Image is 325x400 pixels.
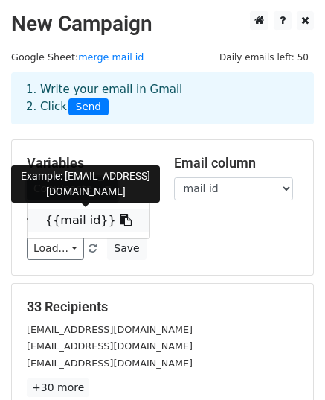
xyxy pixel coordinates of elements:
[27,324,193,335] small: [EMAIL_ADDRESS][DOMAIN_NAME]
[28,209,149,232] a: {{mail id}}
[214,49,314,66] span: Daily emails left: 50
[251,328,325,400] iframe: Chat Widget
[174,155,299,171] h5: Email column
[11,165,160,203] div: Example: [EMAIL_ADDRESS][DOMAIN_NAME]
[11,11,314,36] h2: New Campaign
[27,358,193,369] small: [EMAIL_ADDRESS][DOMAIN_NAME]
[27,340,193,352] small: [EMAIL_ADDRESS][DOMAIN_NAME]
[27,378,89,397] a: +30 more
[214,51,314,63] a: Daily emails left: 50
[78,51,144,63] a: merge mail id
[107,237,146,260] button: Save
[27,299,298,315] h5: 33 Recipients
[27,237,84,260] a: Load...
[68,98,109,116] span: Send
[11,51,144,63] small: Google Sheet:
[27,155,152,171] h5: Variables
[15,81,310,115] div: 1. Write your email in Gmail 2. Click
